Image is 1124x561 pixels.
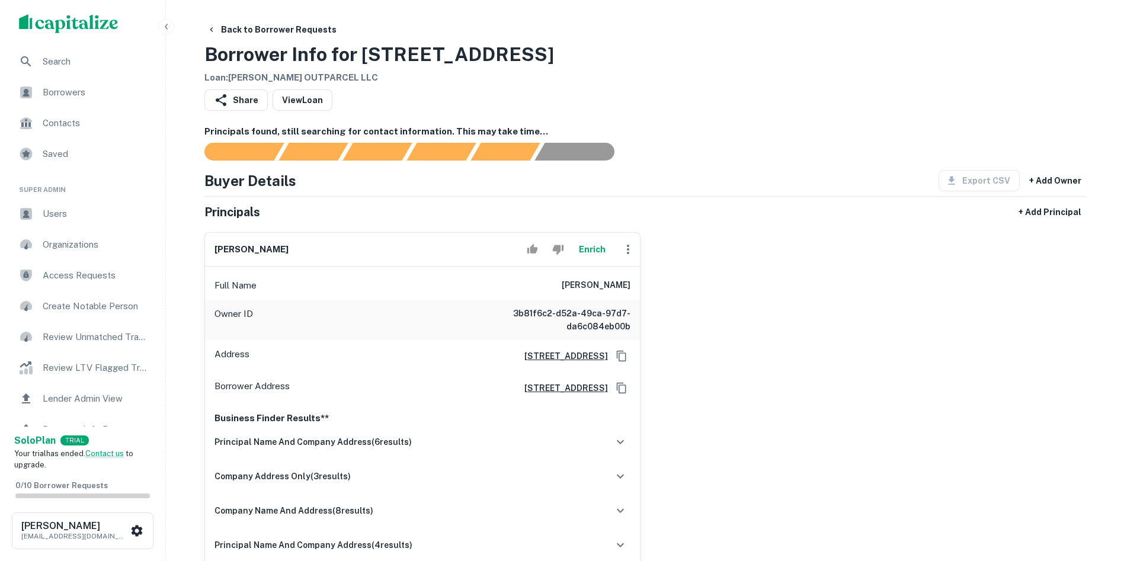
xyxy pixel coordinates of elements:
span: Review LTV Flagged Transactions [43,361,149,375]
strong: Solo Plan [14,435,56,446]
a: Borrowers [9,78,156,107]
button: [PERSON_NAME][EMAIL_ADDRESS][DOMAIN_NAME] [12,512,153,549]
h6: [PERSON_NAME] [562,278,630,293]
button: + Add Owner [1024,170,1086,191]
a: [STREET_ADDRESS] [515,350,608,363]
span: Borrowers [43,85,149,100]
span: Lender Admin View [43,392,149,406]
button: Reject [547,238,568,261]
p: Full Name [214,278,257,293]
button: Share [204,89,268,111]
a: Contacts [9,109,156,137]
a: Lender Admin View [9,384,156,413]
button: Copy Address [613,379,630,397]
h4: Buyer Details [204,170,296,191]
div: Your request is received and processing... [278,143,348,161]
iframe: Chat Widget [1065,466,1124,523]
h6: principal name and company address ( 6 results) [214,435,412,448]
a: Users [9,200,156,228]
button: Copy Address [613,347,630,365]
h6: Principals found, still searching for contact information. This may take time... [204,125,1086,139]
h5: Principals [204,203,260,221]
span: Search [43,55,149,69]
p: Owner ID [214,307,253,333]
p: Borrower Address [214,379,290,397]
a: [STREET_ADDRESS] [515,382,608,395]
span: Access Requests [43,268,149,283]
p: Business Finder Results** [214,411,630,425]
span: Create Notable Person [43,299,149,313]
h6: company name and address ( 8 results) [214,504,373,517]
a: Organizations [9,230,156,259]
span: Users [43,207,149,221]
span: Your trial has ended. to upgrade. [14,449,133,470]
div: Sending borrower request to AI... [190,143,279,161]
span: Organizations [43,238,149,252]
button: Enrich [574,238,611,261]
button: Accept [522,238,543,261]
h6: company address only ( 3 results) [214,470,351,483]
p: Address [214,347,249,365]
h6: principal name and company address ( 4 results) [214,538,412,552]
a: ViewLoan [273,89,332,111]
a: Create Notable Person [9,292,156,320]
span: 0 / 10 Borrower Requests [15,481,108,490]
button: + Add Principal [1014,201,1086,223]
h6: Loan : [PERSON_NAME] OUTPARCEL LLC [204,71,554,85]
a: Borrower Info Requests [9,415,156,444]
p: [EMAIL_ADDRESS][DOMAIN_NAME] [21,531,128,541]
li: Super Admin [9,171,156,200]
a: Search [9,47,156,76]
img: capitalize-logo.png [19,14,119,33]
a: Access Requests [9,261,156,290]
div: Documents found, AI parsing details... [342,143,412,161]
div: AI fulfillment process complete. [535,143,629,161]
h6: 3b81f6c2-d52a-49ca-97d7-da6c084eb00b [488,307,630,333]
span: Review Unmatched Transactions [43,330,149,344]
h6: [PERSON_NAME] [21,521,128,531]
span: Borrower Info Requests [43,422,149,437]
a: SoloPlan [14,434,56,448]
span: Contacts [43,116,149,130]
div: TRIAL [60,435,89,445]
h3: Borrower Info for [STREET_ADDRESS] [204,40,554,69]
div: Principals found, still searching for contact information. This may take time... [470,143,540,161]
div: Principals found, AI now looking for contact information... [406,143,476,161]
button: Back to Borrower Requests [202,19,341,40]
a: Review LTV Flagged Transactions [9,354,156,382]
a: Saved [9,140,156,168]
span: Saved [43,147,149,161]
a: Review Unmatched Transactions [9,323,156,351]
h6: [PERSON_NAME] [214,243,289,257]
a: Contact us [85,449,124,458]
